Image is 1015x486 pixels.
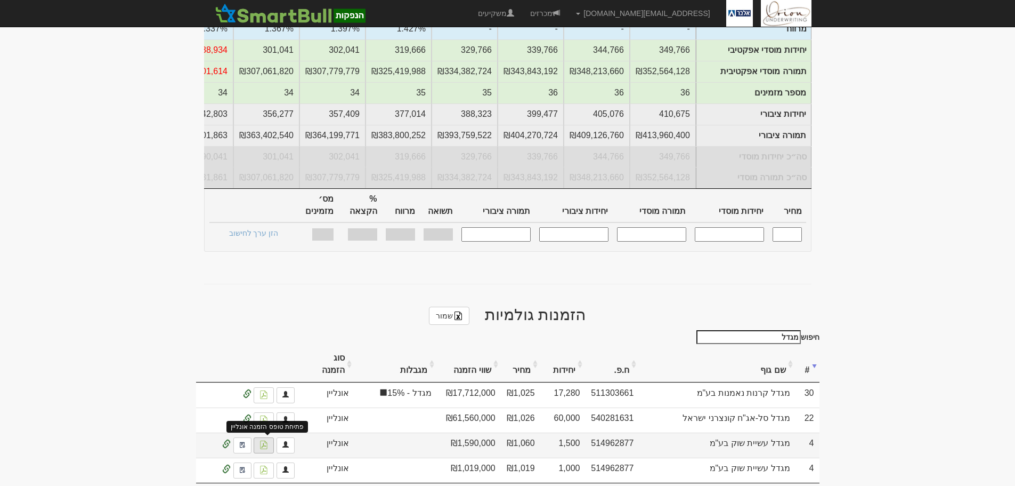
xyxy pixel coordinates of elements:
td: יחידות אפקטיבי [630,39,696,61]
td: 511303661 [585,383,639,408]
th: % הקצאה [338,189,381,222]
td: מספר מזמינים [564,82,630,103]
td: סה״כ יחידות [299,146,366,168]
td: יחידות ציבורי [498,103,564,125]
img: excel-file-black.png [454,312,462,320]
img: pdf-file-icon.png [259,466,268,474]
span: מגדל - 15% [360,387,432,400]
td: סה״כ תמורה [432,167,498,188]
td: סה״כ יחידות [366,146,432,168]
td: תמורה אפקטיבית [432,61,498,82]
td: יחידות ציבורי [564,103,630,125]
th: מחיר [768,189,806,222]
td: מספר מזמינים [696,83,811,104]
td: מרווח [630,18,696,39]
td: תמורה ציבורי [564,125,630,146]
td: 4 [795,433,819,458]
td: תמורה אפקטיבית [564,61,630,82]
td: ₪1,025 [501,383,540,408]
td: אונליין [300,458,354,483]
td: 1,500 [540,433,586,458]
td: מרווח [233,18,299,39]
th: מחיר: activate to sort column ascending [501,347,540,383]
th: יחידות ציבורי [535,189,613,222]
td: מרווח [564,18,630,39]
td: סה״כ יחידות [498,146,564,168]
td: מרווח [696,19,811,40]
label: חיפוש [693,330,819,344]
td: מרווח [432,18,498,39]
th: מרווח [381,189,419,222]
div: פתיחת טופס הזמנה אונליין [226,421,308,433]
td: 1,000 [540,458,586,483]
th: מס׳ מזמינים [289,189,338,222]
td: מספר מזמינים [233,82,299,103]
td: סה״כ תמורה [498,167,564,188]
td: יחידות מוסדי אפקטיבי [696,40,811,61]
img: pdf-file-icon.png [259,391,268,399]
th: ח.פ.: activate to sort column ascending [585,347,639,383]
td: יחידות ציבורי [432,103,498,125]
th: מגבלות: activate to sort column ascending [354,347,437,383]
td: יחידות אפקטיבי [233,39,299,61]
td: יחידות ציבורי [366,103,432,125]
th: תשואה [419,189,457,222]
td: 60,000 [540,408,586,433]
td: סה״כ תמורה [233,167,299,188]
td: אונליין [300,408,354,433]
td: תמורה ציבורי [696,125,811,146]
td: סה״כ יחידות [564,146,630,168]
img: SmartBull Logo [212,3,369,24]
td: מספר מזמינים [299,82,366,103]
td: סה״כ תמורה מוסדי [696,168,811,189]
td: 540281631 [585,408,639,433]
td: מרווח [498,18,564,39]
td: סה״כ תמורה [564,167,630,188]
td: סה״כ תמורה [630,167,696,188]
td: אונליין [300,383,354,408]
td: יחידות אפקטיבי [564,39,630,61]
td: יחידות ציבורי [299,103,366,125]
td: ₪1,026 [501,408,540,433]
th: שווי הזמנה: activate to sort column ascending [437,347,501,383]
img: pdf-file-icon.png [259,441,268,449]
td: תמורה מוסדי אפקטיבית [696,61,811,83]
td: מספר מזמינים [432,82,498,103]
th: תמורה מוסדי [613,189,691,222]
td: תמורה אפקטיבית [498,61,564,82]
td: 22 [795,408,819,433]
td: יחידות ציבורי [696,103,811,125]
th: יחידות: activate to sort column ascending [540,347,586,383]
td: מרווח [366,18,432,39]
td: ₪1,019,000 [437,458,501,483]
td: סה״כ תמורה [366,167,432,188]
td: ₪1,060 [501,433,540,458]
td: 514962877 [585,433,639,458]
td: יחידות אפקטיבי [299,39,366,61]
td: סה״כ תמורה [299,167,366,188]
th: יחידות מוסדי [691,189,768,222]
td: אונליין [300,433,354,458]
td: תמורה אפקטיבית [233,61,299,82]
td: ₪61,560,000 [437,408,501,433]
td: מספר מזמינים [366,82,432,103]
td: מספר מזמינים [498,82,564,103]
td: יחידות אפקטיבי [498,39,564,61]
img: approved-contact.svg [239,441,246,449]
td: סה״כ יחידות [233,146,299,168]
img: approved-contact.svg [239,466,246,474]
td: תמורה ציבורי [432,125,498,146]
th: סוג הזמנה: activate to sort column ascending [300,347,354,383]
td: ₪17,712,000 [437,383,501,408]
a: שמור [429,307,469,325]
td: ₪1,590,000 [437,433,501,458]
h2: הזמנות גולמיות [196,306,819,325]
th: תמורה ציבורי [457,189,535,222]
td: מספר מזמינים [630,82,696,103]
td: מגדל עשיית שוק בע"מ [639,433,795,458]
td: תמורה אפקטיבית [299,61,366,82]
td: יחידות אפקטיבי [432,39,498,61]
td: תמורה ציבורי [299,125,366,146]
td: תמורה ציבורי [366,125,432,146]
td: תמורה אפקטיבית [630,61,696,82]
